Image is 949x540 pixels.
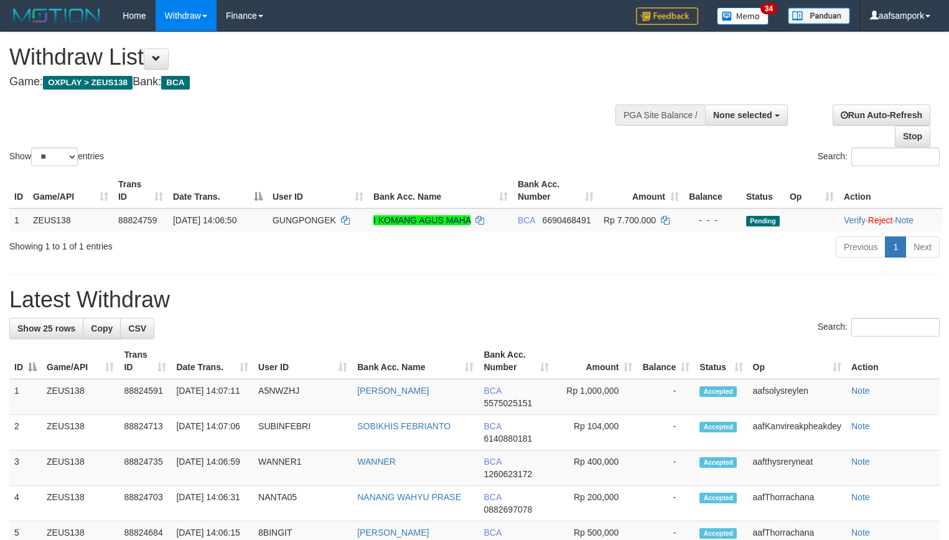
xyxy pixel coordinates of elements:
[554,415,638,450] td: Rp 104,000
[43,76,133,90] span: OXPLAY > ZEUS138
[168,173,268,208] th: Date Trans.: activate to sort column descending
[748,415,846,450] td: aafKanvireakpheakdey
[9,173,28,208] th: ID
[357,528,429,538] a: [PERSON_NAME]
[788,7,850,24] img: panduan.png
[741,173,785,208] th: Status
[357,386,429,396] a: [PERSON_NAME]
[637,343,694,379] th: Balance: activate to sort column ascending
[748,450,846,486] td: aafthysreryneat
[484,469,532,479] span: Copy 1260623172 to clipboard
[91,324,113,333] span: Copy
[253,379,352,415] td: A5NWZHJ
[851,318,940,337] input: Search:
[9,235,386,253] div: Showing 1 to 1 of 1 entries
[895,215,914,225] a: Note
[9,6,104,25] img: MOTION_logo.png
[484,457,501,467] span: BCA
[352,343,479,379] th: Bank Acc. Name: activate to sort column ascending
[368,173,513,208] th: Bank Acc. Name: activate to sort column ascending
[357,457,396,467] a: WANNER
[171,450,253,486] td: [DATE] 14:06:59
[637,450,694,486] td: -
[253,450,352,486] td: WANNER1
[28,173,113,208] th: Game/API: activate to sort column ascending
[484,398,532,408] span: Copy 5575025151 to clipboard
[9,450,42,486] td: 3
[543,215,591,225] span: Copy 6690468491 to clipboard
[484,528,501,538] span: BCA
[818,318,940,337] label: Search:
[119,450,171,486] td: 88824735
[851,421,870,431] a: Note
[818,147,940,166] label: Search:
[748,379,846,415] td: aafsolysreylen
[851,386,870,396] a: Note
[171,379,253,415] td: [DATE] 14:07:11
[694,343,747,379] th: Status: activate to sort column ascending
[119,415,171,450] td: 88824713
[484,421,501,431] span: BCA
[839,208,942,231] td: · ·
[484,492,501,502] span: BCA
[699,528,737,539] span: Accepted
[9,343,42,379] th: ID: activate to sort column descending
[895,126,930,147] a: Stop
[31,147,78,166] select: Showentries
[28,208,113,231] td: ZEUS138
[484,505,532,514] span: Copy 0882697078 to clipboard
[554,379,638,415] td: Rp 1,000,000
[518,215,535,225] span: BCA
[9,379,42,415] td: 1
[119,379,171,415] td: 88824591
[699,493,737,503] span: Accepted
[479,343,553,379] th: Bank Acc. Number: activate to sort column ascending
[554,343,638,379] th: Amount: activate to sort column ascending
[253,486,352,521] td: NANTA05
[9,486,42,521] td: 4
[713,110,772,120] span: None selected
[851,492,870,502] a: Note
[836,236,886,258] a: Previous
[42,343,119,379] th: Game/API: activate to sort column ascending
[760,3,777,14] span: 34
[699,422,737,432] span: Accepted
[705,105,788,126] button: None selected
[253,415,352,450] td: SUBINFEBRI
[484,434,532,444] span: Copy 6140880181 to clipboard
[868,215,893,225] a: Reject
[357,492,461,502] a: NANANG WAHYU PRASE
[9,45,620,70] h1: Withdraw List
[357,421,451,431] a: SOBIKHIS FEBRIANTO
[851,528,870,538] a: Note
[253,343,352,379] th: User ID: activate to sort column ascending
[604,215,656,225] span: Rp 7.700.000
[161,76,189,90] span: BCA
[554,450,638,486] td: Rp 400,000
[42,486,119,521] td: ZEUS138
[119,343,171,379] th: Trans ID: activate to sort column ascending
[599,173,684,208] th: Amount: activate to sort column ascending
[120,318,154,339] a: CSV
[839,173,942,208] th: Action
[9,415,42,450] td: 2
[844,215,866,225] a: Verify
[851,457,870,467] a: Note
[748,343,846,379] th: Op: activate to sort column ascending
[885,236,906,258] a: 1
[746,216,780,226] span: Pending
[717,7,769,25] img: Button%20Memo.svg
[699,457,737,468] span: Accepted
[748,486,846,521] td: aafThorrachana
[637,415,694,450] td: -
[833,105,930,126] a: Run Auto-Refresh
[513,173,599,208] th: Bank Acc. Number: activate to sort column ascending
[9,147,104,166] label: Show entries
[689,214,736,226] div: - - -
[113,173,168,208] th: Trans ID: activate to sort column ascending
[851,147,940,166] input: Search:
[699,386,737,397] span: Accepted
[42,415,119,450] td: ZEUS138
[9,287,940,312] h1: Latest Withdraw
[42,450,119,486] td: ZEUS138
